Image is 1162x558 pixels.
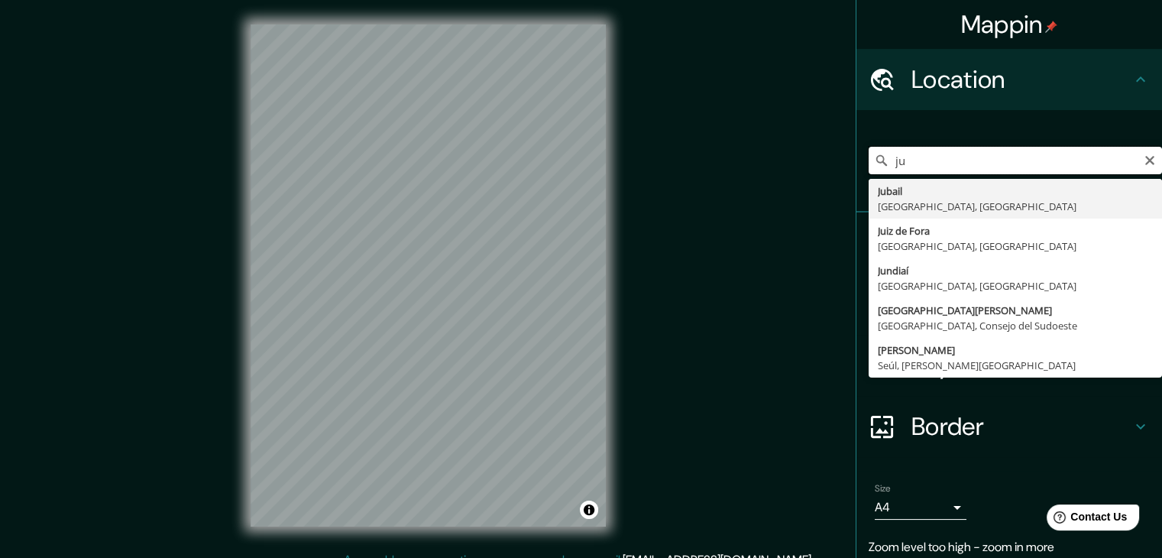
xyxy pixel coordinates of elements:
[878,318,1153,333] div: [GEOGRAPHIC_DATA], Consejo del Sudoeste
[869,538,1150,556] p: Zoom level too high - zoom in more
[856,274,1162,335] div: Style
[875,495,966,520] div: A4
[251,24,606,527] canvas: Map
[1026,498,1145,541] iframe: Help widget launcher
[911,350,1131,381] h4: Layout
[1144,152,1156,167] button: Clear
[856,335,1162,396] div: Layout
[580,501,598,519] button: Toggle attribution
[961,9,1058,40] h4: Mappin
[878,238,1153,254] div: [GEOGRAPHIC_DATA], [GEOGRAPHIC_DATA]
[1045,21,1057,33] img: pin-icon.png
[911,64,1131,95] h4: Location
[856,49,1162,110] div: Location
[911,411,1131,442] h4: Border
[878,303,1153,318] div: [GEOGRAPHIC_DATA][PERSON_NAME]
[878,278,1153,294] div: [GEOGRAPHIC_DATA], [GEOGRAPHIC_DATA]
[878,358,1153,373] div: Seúl, [PERSON_NAME][GEOGRAPHIC_DATA]
[878,342,1153,358] div: [PERSON_NAME]
[878,263,1153,278] div: Jundiaí
[856,396,1162,457] div: Border
[878,183,1153,199] div: Jubail
[875,482,891,495] label: Size
[856,212,1162,274] div: Pins
[878,223,1153,238] div: Juiz de Fora
[878,199,1153,214] div: [GEOGRAPHIC_DATA], [GEOGRAPHIC_DATA]
[869,147,1162,174] input: Pick your city or area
